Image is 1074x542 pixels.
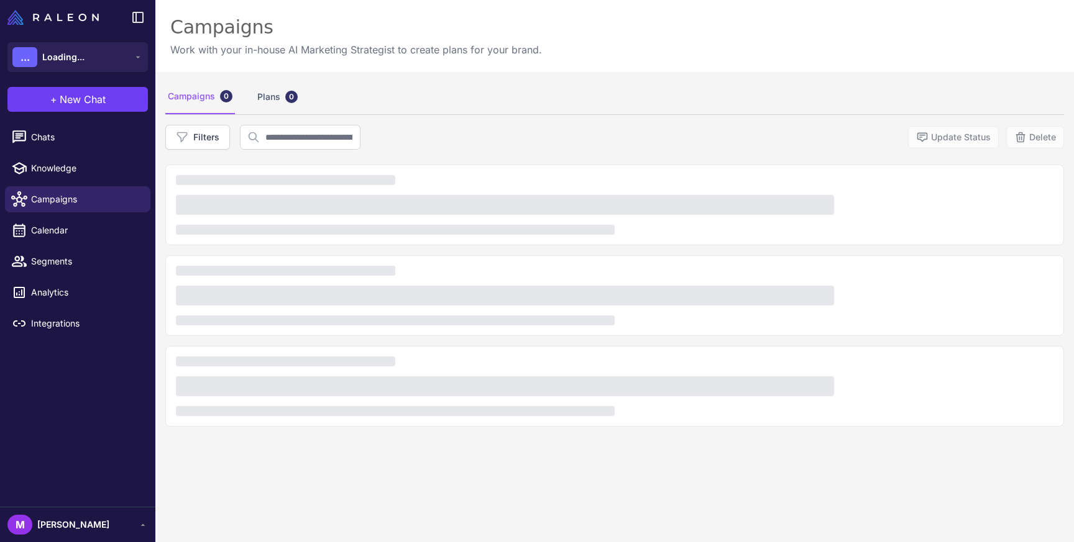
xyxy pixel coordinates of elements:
[42,50,85,64] span: Loading...
[170,42,542,57] p: Work with your in-house AI Marketing Strategist to create plans for your brand.
[908,126,999,148] button: Update Status
[60,92,106,107] span: New Chat
[5,186,150,212] a: Campaigns
[31,161,140,175] span: Knowledge
[31,224,140,237] span: Calendar
[165,125,230,150] button: Filters
[170,15,542,40] div: Campaigns
[220,90,232,102] div: 0
[165,79,235,114] div: Campaigns
[31,130,140,144] span: Chats
[31,255,140,268] span: Segments
[5,310,150,336] a: Integrations
[5,279,150,305] a: Analytics
[31,317,140,330] span: Integrations
[7,10,99,25] img: Raleon Logo
[7,87,148,112] button: +New Chat
[5,217,150,243] a: Calendar
[5,124,150,150] a: Chats
[7,42,148,72] button: ...Loading...
[31,192,140,206] span: Campaigns
[5,248,150,274] a: Segments
[31,286,140,299] span: Analytics
[37,518,109,531] span: [PERSON_NAME]
[7,515,32,535] div: M
[50,92,57,107] span: +
[5,155,150,181] a: Knowledge
[1006,126,1064,148] button: Delete
[255,79,300,114] div: Plans
[285,91,298,103] div: 0
[12,47,37,67] div: ...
